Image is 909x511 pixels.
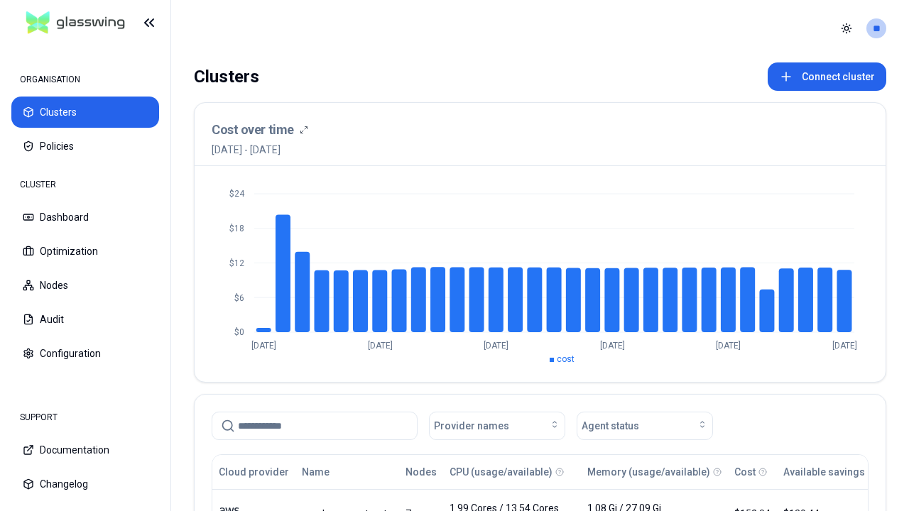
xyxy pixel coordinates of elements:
[251,341,276,351] tspan: [DATE]
[212,120,294,140] h3: Cost over time
[302,458,330,486] button: Name
[434,419,509,433] span: Provider names
[11,170,159,199] div: CLUSTER
[11,304,159,335] button: Audit
[783,458,865,486] button: Available savings
[11,131,159,162] button: Policies
[11,338,159,369] button: Configuration
[11,403,159,432] div: SUPPORT
[832,341,857,351] tspan: [DATE]
[234,327,244,337] tspan: $0
[21,6,131,40] img: GlassWing
[219,458,289,486] button: Cloud provider
[582,419,639,433] span: Agent status
[368,341,393,351] tspan: [DATE]
[577,412,713,440] button: Agent status
[11,97,159,128] button: Clusters
[450,458,553,486] button: CPU (usage/available)
[557,354,575,364] span: cost
[11,65,159,94] div: ORGANISATION
[229,258,244,268] tspan: $12
[405,458,437,486] button: Nodes
[212,143,308,157] span: [DATE] - [DATE]
[229,224,244,233] tspan: $18
[194,62,259,91] div: Clusters
[768,62,886,91] button: Connect cluster
[234,293,244,303] tspan: $6
[429,412,565,440] button: Provider names
[734,458,756,486] button: Cost
[11,468,159,500] button: Changelog
[229,189,245,199] tspan: $24
[11,270,159,301] button: Nodes
[587,458,710,486] button: Memory (usage/available)
[484,341,508,351] tspan: [DATE]
[600,341,625,351] tspan: [DATE]
[11,236,159,267] button: Optimization
[11,434,159,466] button: Documentation
[11,202,159,233] button: Dashboard
[716,341,741,351] tspan: [DATE]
